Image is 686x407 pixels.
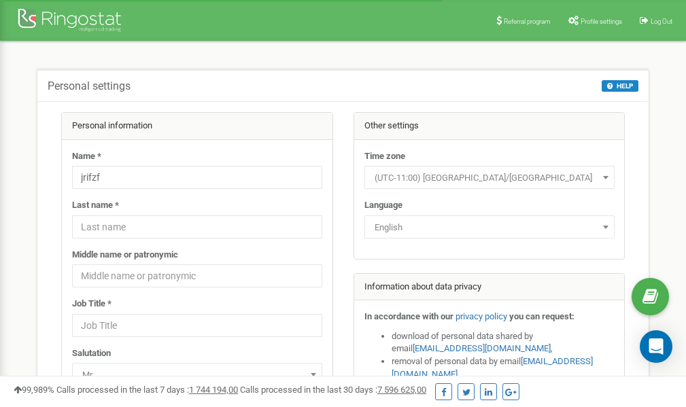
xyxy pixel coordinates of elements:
label: Job Title * [72,298,112,311]
span: English [364,215,615,238]
li: removal of personal data by email , [392,355,615,381]
strong: you can request: [509,311,574,321]
button: HELP [602,80,638,92]
a: [EMAIL_ADDRESS][DOMAIN_NAME] [413,343,551,353]
input: Name [72,166,322,189]
input: Last name [72,215,322,238]
span: (UTC-11:00) Pacific/Midway [364,166,615,189]
span: 99,989% [14,385,54,395]
u: 1 744 194,00 [189,385,238,395]
span: Mr. [72,363,322,386]
label: Last name * [72,199,119,212]
div: Personal information [62,113,332,140]
label: Name * [72,150,101,163]
span: Mr. [77,366,318,385]
label: Time zone [364,150,405,163]
label: Salutation [72,347,111,360]
u: 7 596 625,00 [377,385,426,395]
div: Other settings [354,113,625,140]
strong: In accordance with our [364,311,453,321]
a: privacy policy [456,311,507,321]
span: (UTC-11:00) Pacific/Midway [369,169,610,188]
span: Calls processed in the last 30 days : [240,385,426,395]
span: English [369,218,610,237]
input: Middle name or patronymic [72,264,322,287]
span: Log Out [651,18,672,25]
li: download of personal data shared by email , [392,330,615,355]
div: Information about data privacy [354,274,625,301]
input: Job Title [72,314,322,337]
span: Profile settings [581,18,622,25]
span: Calls processed in the last 7 days : [56,385,238,395]
h5: Personal settings [48,80,131,92]
label: Language [364,199,402,212]
div: Open Intercom Messenger [640,330,672,363]
label: Middle name or patronymic [72,249,178,262]
span: Referral program [504,18,551,25]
